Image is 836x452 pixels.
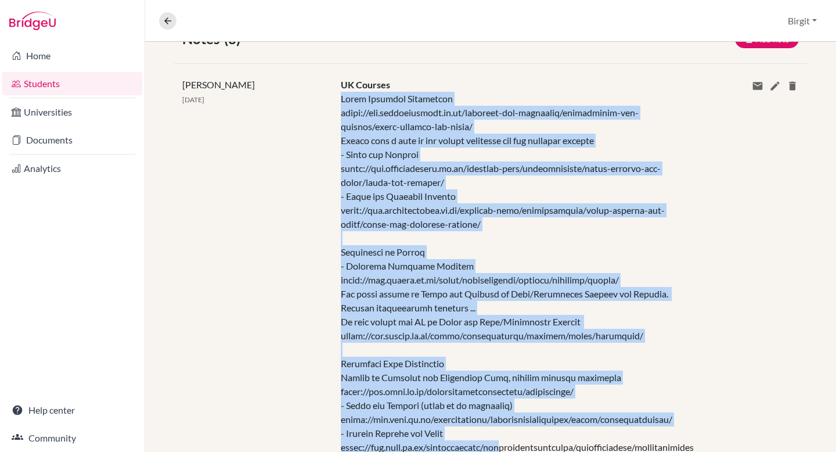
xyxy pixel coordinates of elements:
a: Help center [2,399,142,422]
img: Bridge-U [9,12,56,30]
span: [DATE] [182,95,204,104]
span: UK Courses [341,79,390,90]
a: Home [2,44,142,67]
button: Birgit [783,10,822,32]
a: Students [2,72,142,95]
a: Community [2,426,142,450]
a: Analytics [2,157,142,180]
span: [PERSON_NAME] [182,79,255,90]
a: Universities [2,101,142,124]
a: Documents [2,128,142,152]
